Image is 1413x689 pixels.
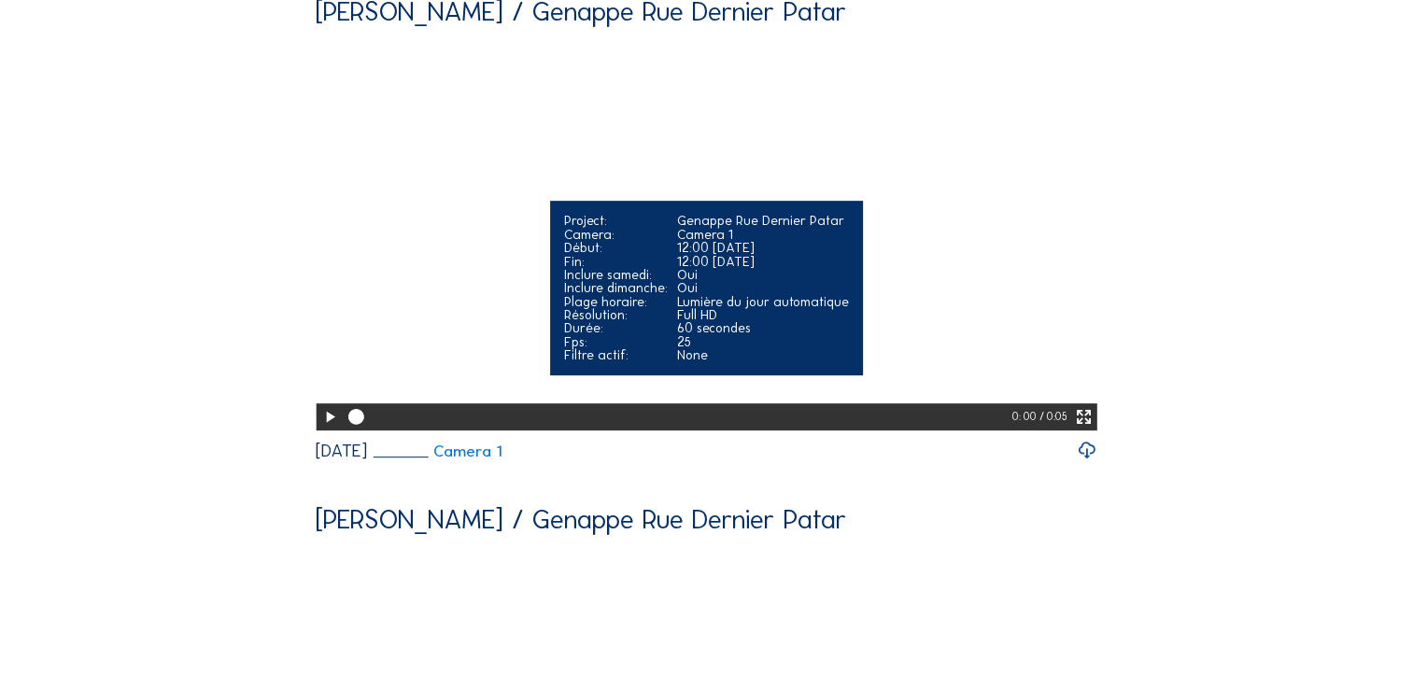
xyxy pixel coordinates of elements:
[316,443,367,460] div: [DATE]
[677,228,849,241] div: Camera 1
[677,308,849,321] div: Full HD
[564,241,668,254] div: Début:
[1012,403,1039,430] div: 0: 00
[677,335,849,348] div: 25
[373,443,502,459] a: Camera 1
[564,228,668,241] div: Camera:
[564,348,668,361] div: Filtre actif:
[677,255,849,268] div: 12:00 [DATE]
[564,214,668,227] div: Project:
[677,214,849,227] div: Genappe Rue Dernier Patar
[316,507,847,534] div: [PERSON_NAME] / Genappe Rue Dernier Patar
[677,321,849,334] div: 60 secondes
[564,268,668,281] div: Inclure samedi:
[564,255,668,268] div: Fin:
[564,308,668,321] div: Résolution:
[677,295,849,308] div: Lumière du jour automatique
[564,295,668,308] div: Plage horaire:
[677,281,849,294] div: Oui
[677,268,849,281] div: Oui
[564,321,668,334] div: Durée:
[677,348,849,361] div: None
[564,335,668,348] div: Fps:
[677,241,849,254] div: 12:00 [DATE]
[1039,403,1067,430] div: / 0:05
[316,38,1097,429] video: Your browser does not support the video tag.
[564,281,668,294] div: Inclure dimanche:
